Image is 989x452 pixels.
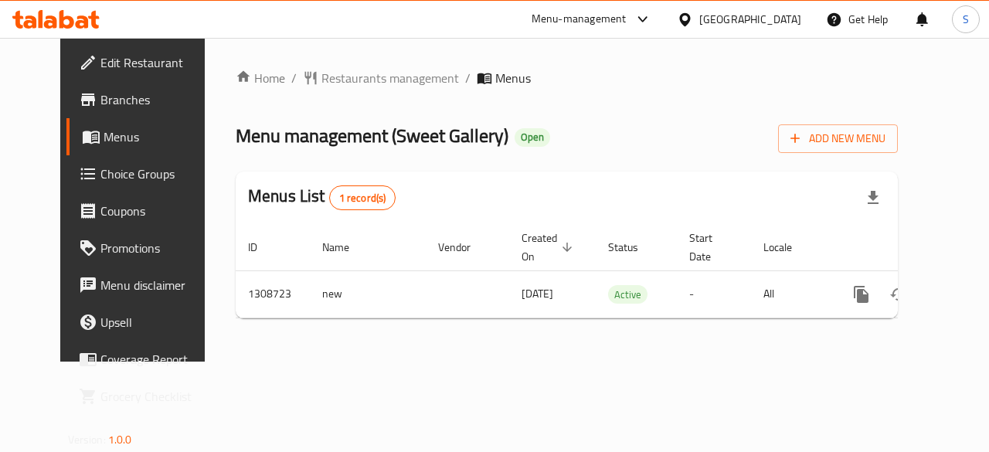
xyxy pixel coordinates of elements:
span: Add New Menu [790,129,885,148]
span: Version: [68,430,106,450]
span: 1 record(s) [330,191,396,206]
a: Choice Groups [66,155,226,192]
a: Promotions [66,229,226,267]
span: Menu management ( Sweet Gallery ) [236,118,508,153]
span: Promotions [100,239,213,257]
div: Open [515,128,550,147]
span: Locale [763,238,812,257]
a: Menus [66,118,226,155]
span: Restaurants management [321,69,459,87]
td: All [751,270,831,318]
span: Created On [522,229,577,266]
span: Menus [104,127,213,146]
button: more [843,276,880,313]
span: Menu disclaimer [100,276,213,294]
a: Branches [66,81,226,118]
span: [DATE] [522,284,553,304]
td: new [310,270,426,318]
span: ID [248,238,277,257]
h2: Menus List [248,185,396,210]
a: Menu disclaimer [66,267,226,304]
span: Coverage Report [100,350,213,369]
a: Upsell [66,304,226,341]
span: Branches [100,90,213,109]
span: Coupons [100,202,213,220]
a: Restaurants management [303,69,459,87]
li: / [465,69,471,87]
span: Status [608,238,658,257]
span: Name [322,238,369,257]
span: Active [608,286,647,304]
button: Change Status [880,276,917,313]
a: Coverage Report [66,341,226,378]
a: Grocery Checklist [66,378,226,415]
span: S [963,11,969,28]
span: Vendor [438,238,491,257]
span: Open [515,131,550,144]
span: Choice Groups [100,165,213,183]
div: Active [608,285,647,304]
span: Edit Restaurant [100,53,213,72]
td: - [677,270,751,318]
span: Menus [495,69,531,87]
a: Home [236,69,285,87]
button: Add New Menu [778,124,898,153]
div: Total records count [329,185,396,210]
span: Grocery Checklist [100,387,213,406]
div: Menu-management [532,10,627,29]
a: Edit Restaurant [66,44,226,81]
span: 1.0.0 [108,430,132,450]
div: [GEOGRAPHIC_DATA] [699,11,801,28]
nav: breadcrumb [236,69,898,87]
li: / [291,69,297,87]
div: Export file [855,179,892,216]
span: Upsell [100,313,213,331]
td: 1308723 [236,270,310,318]
a: Coupons [66,192,226,229]
span: Start Date [689,229,732,266]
